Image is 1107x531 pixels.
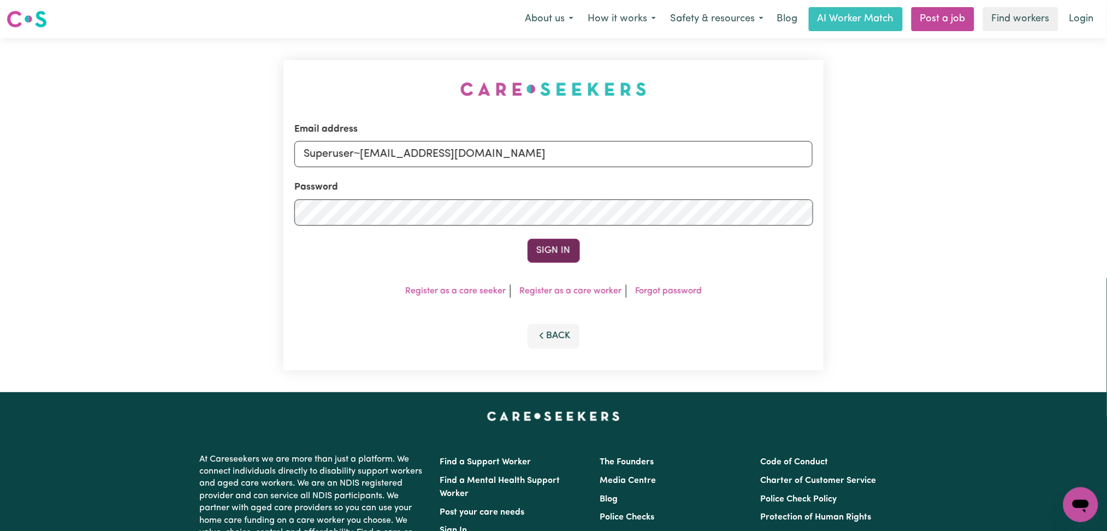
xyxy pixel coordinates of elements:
a: Post your care needs [440,508,525,517]
label: Email address [294,122,358,137]
a: Find a Mental Health Support Worker [440,476,560,498]
a: Protection of Human Rights [760,513,871,522]
button: Back [528,324,580,348]
a: Charter of Customer Service [760,476,876,485]
a: Police Check Policy [760,495,837,504]
a: The Founders [600,458,654,467]
a: Post a job [911,7,974,31]
a: Forgot password [635,287,702,296]
a: Register as a care worker [519,287,621,296]
a: Careseekers logo [7,7,47,32]
a: Login [1063,7,1100,31]
button: About us [518,8,581,31]
input: Email address [294,141,813,167]
button: Safety & resources [663,8,771,31]
a: Media Centre [600,476,656,485]
a: Register as a care seeker [405,287,506,296]
a: Police Checks [600,513,655,522]
button: How it works [581,8,663,31]
a: Find workers [983,7,1058,31]
a: AI Worker Match [809,7,903,31]
a: Code of Conduct [760,458,828,467]
label: Password [294,180,338,194]
a: Careseekers home page [487,412,620,421]
iframe: Button to launch messaging window [1063,487,1098,522]
a: Blog [771,7,804,31]
a: Blog [600,495,618,504]
a: Find a Support Worker [440,458,531,467]
button: Sign In [528,239,580,263]
img: Careseekers logo [7,9,47,29]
